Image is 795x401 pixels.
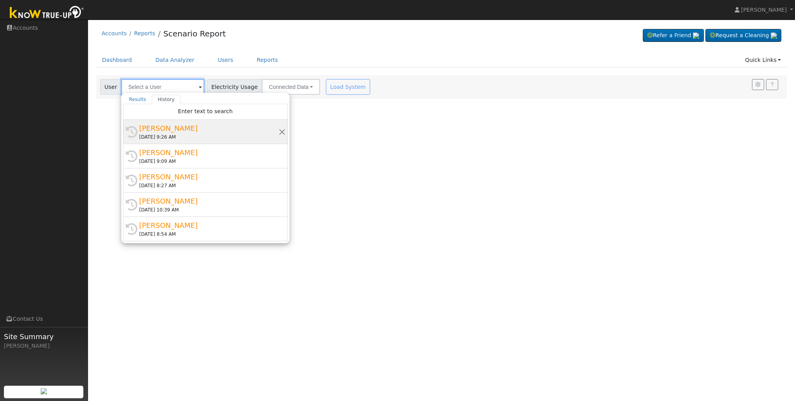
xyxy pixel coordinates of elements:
span: Enter text to search [178,108,233,114]
i: History [126,175,137,186]
div: [PERSON_NAME] [4,342,84,350]
span: [PERSON_NAME] [741,7,787,13]
a: Reports [134,30,155,36]
div: [DATE] 10:39 AM [139,206,279,213]
button: Remove this history [279,128,286,136]
span: User [100,79,122,95]
div: [DATE] 8:54 AM [139,231,279,238]
a: Reports [251,53,284,67]
img: retrieve [771,33,777,39]
img: retrieve [41,388,47,394]
div: [DATE] 8:27 AM [139,182,279,189]
input: Select a User [121,79,204,95]
div: [DATE] 9:26 AM [139,134,279,141]
div: [PERSON_NAME] [139,147,279,158]
div: [PERSON_NAME] [139,196,279,206]
a: Users [212,53,239,67]
div: [DATE] 9:09 AM [139,158,279,165]
img: Know True-Up [6,4,88,22]
button: Connected Data [262,79,320,95]
i: History [126,126,137,138]
a: Help Link [766,79,778,90]
a: Quick Links [739,53,787,67]
span: Electricity Usage [207,79,262,95]
i: History [126,150,137,162]
a: Results [123,95,152,104]
a: Accounts [102,30,127,36]
a: Request a Cleaning [705,29,781,42]
i: History [126,223,137,235]
a: History [152,95,180,104]
div: [PERSON_NAME] [139,172,279,182]
button: Settings [752,79,764,90]
i: History [126,199,137,211]
div: [PERSON_NAME] [139,220,279,231]
a: Data Analyzer [149,53,200,67]
div: [PERSON_NAME] [139,123,279,134]
a: Scenario Report [163,29,226,38]
img: retrieve [693,33,699,39]
span: Site Summary [4,331,84,342]
a: Dashboard [96,53,138,67]
a: Refer a Friend [643,29,704,42]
